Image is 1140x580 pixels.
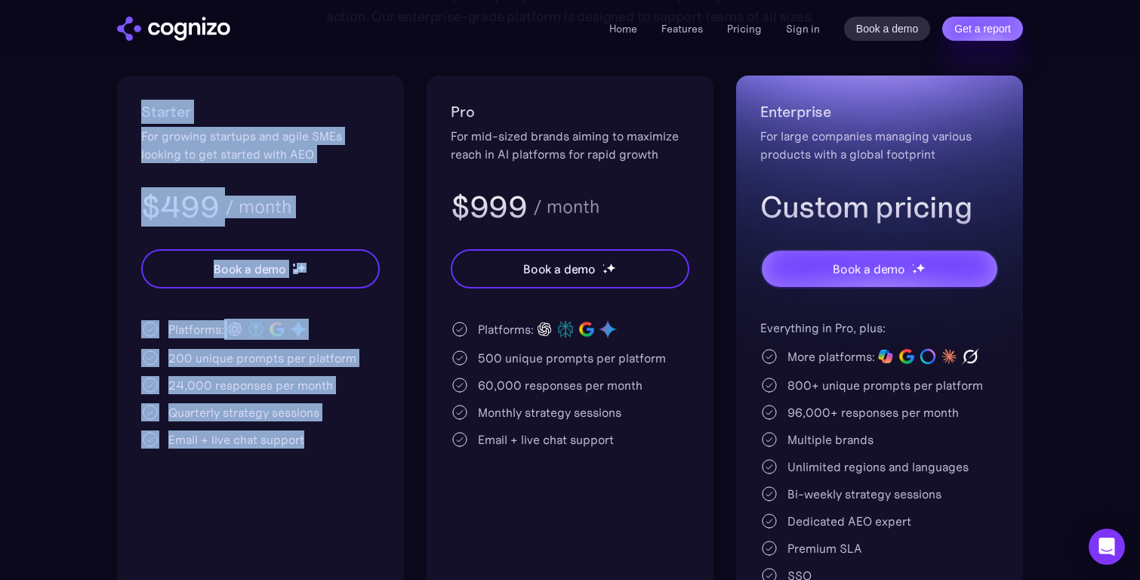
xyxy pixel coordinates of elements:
[787,512,911,530] div: Dedicated AEO expert
[942,17,1023,41] a: Get a report
[787,403,959,421] div: 96,000+ responses per month
[833,260,905,278] div: Book a demo
[787,458,969,476] div: Unlimited regions and languages
[787,539,862,557] div: Premium SLA
[168,403,319,421] div: Quarterly strategy sessions
[168,430,304,449] div: Email + live chat support
[916,263,926,273] img: star
[912,264,914,266] img: star
[787,485,941,503] div: Bi-weekly strategy sessions
[787,347,875,366] div: More platforms:
[478,430,614,449] div: Email + live chat support
[912,269,917,274] img: star
[451,127,689,163] div: For mid-sized brands aiming to maximize reach in AI platforms for rapid growth
[760,187,999,227] h3: Custom pricing
[141,249,380,288] a: Book a demostarstarstar
[609,22,637,35] a: Home
[533,198,599,216] div: / month
[451,100,689,124] h2: Pro
[451,249,689,288] a: Book a demostarstarstar
[760,127,999,163] div: For large companies managing various products with a global footprint
[523,260,596,278] div: Book a demo
[760,319,999,337] div: Everything in Pro, plus:
[293,269,298,274] img: star
[727,22,762,35] a: Pricing
[602,269,608,274] img: star
[168,376,333,394] div: 24,000 responses per month
[786,20,820,38] a: Sign in
[844,17,931,41] a: Book a demo
[451,187,527,227] h3: $999
[478,403,621,421] div: Monthly strategy sessions
[168,320,224,338] div: Platforms:
[760,249,999,288] a: Book a demostarstarstar
[787,430,873,449] div: Multiple brands
[297,263,307,273] img: star
[168,349,356,367] div: 200 unique prompts per platform
[760,100,999,124] h2: Enterprise
[141,100,380,124] h2: Starter
[602,264,605,266] img: star
[787,376,983,394] div: 800+ unique prompts per platform
[214,260,286,278] div: Book a demo
[117,17,230,41] a: home
[661,22,703,35] a: Features
[117,17,230,41] img: cognizo logo
[478,349,666,367] div: 500 unique prompts per platform
[141,127,380,163] div: For growing startups and agile SMEs looking to get started with AEO
[225,198,291,216] div: / month
[478,320,534,338] div: Platforms:
[293,264,295,266] img: star
[141,187,219,227] h3: $499
[606,263,616,273] img: star
[478,376,642,394] div: 60,000 responses per month
[1089,529,1125,565] div: Open Intercom Messenger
